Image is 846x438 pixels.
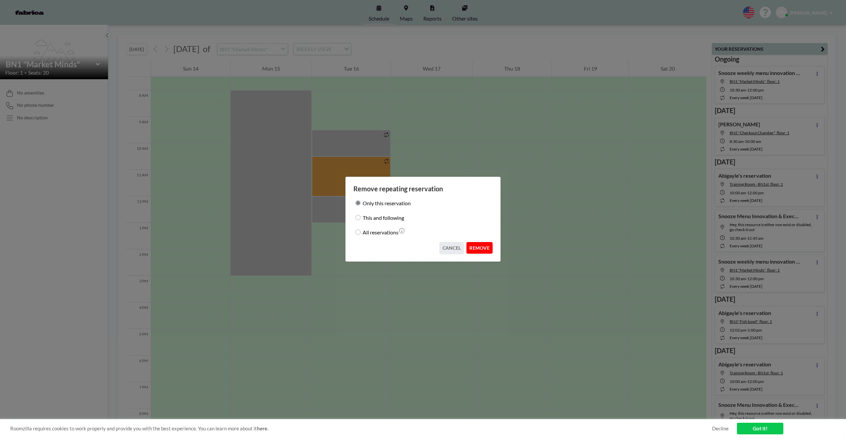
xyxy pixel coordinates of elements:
[363,198,411,208] label: Only this reservation
[363,213,404,222] label: This and following
[363,227,398,237] label: All reservations
[737,423,783,434] a: Got it!
[10,425,712,432] span: Roomzilla requires cookies to work properly and provide you with the best experience. You can lea...
[466,242,493,254] button: REMOVE
[257,425,268,431] a: here.
[353,185,493,193] h3: Remove repeating reservation
[440,242,464,254] button: CANCEL
[712,425,729,432] a: Decline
